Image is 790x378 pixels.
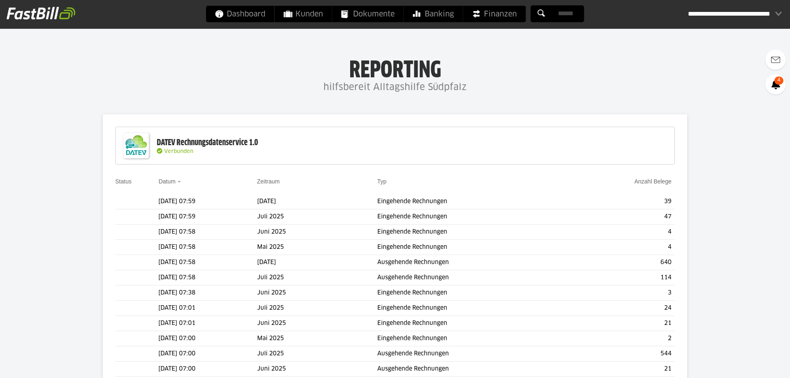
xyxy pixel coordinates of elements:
td: [DATE] 07:01 [158,316,257,331]
td: [DATE] 07:58 [158,225,257,240]
td: Mai 2025 [257,240,377,255]
img: DATEV-Datenservice Logo [120,129,153,162]
img: sort_desc.gif [177,181,183,183]
td: Eingehende Rechnungen [377,225,567,240]
a: Finanzen [463,6,526,22]
td: Ausgehende Rechnungen [377,270,567,285]
td: 21 [567,316,675,331]
td: Juli 2025 [257,301,377,316]
a: Banking [404,6,463,22]
td: [DATE] 07:59 [158,194,257,209]
td: [DATE] 07:58 [158,270,257,285]
td: Juli 2025 [257,270,377,285]
a: Status [115,178,132,185]
a: Dashboard [206,6,274,22]
td: Juli 2025 [257,209,377,225]
span: Kunden [284,6,323,22]
td: Eingehende Rechnungen [377,285,567,301]
h1: Reporting [82,58,708,79]
td: Eingehende Rechnungen [377,316,567,331]
td: [DATE] 07:59 [158,209,257,225]
td: 544 [567,346,675,362]
td: Ausgehende Rechnungen [377,346,567,362]
td: 39 [567,194,675,209]
a: 4 [765,74,786,95]
a: Anzahl Belege [634,178,671,185]
div: DATEV Rechnungsdatenservice 1.0 [157,137,258,148]
a: Kunden [275,6,332,22]
td: Mai 2025 [257,331,377,346]
td: 2 [567,331,675,346]
td: [DATE] 07:58 [158,240,257,255]
span: Finanzen [472,6,517,22]
td: 21 [567,362,675,377]
td: Ausgehende Rechnungen [377,255,567,270]
td: 3 [567,285,675,301]
img: fastbill_logo_white.png [7,7,75,20]
td: Juni 2025 [257,225,377,240]
span: Verbunden [164,149,193,154]
td: Eingehende Rechnungen [377,194,567,209]
td: Eingehende Rechnungen [377,301,567,316]
td: Eingehende Rechnungen [377,240,567,255]
span: 4 [774,77,783,85]
td: [DATE] 07:00 [158,346,257,362]
td: [DATE] 07:58 [158,255,257,270]
td: [DATE] 07:01 [158,301,257,316]
td: 4 [567,240,675,255]
td: Juli 2025 [257,346,377,362]
span: Dashboard [215,6,265,22]
td: Juni 2025 [257,316,377,331]
td: [DATE] 07:00 [158,331,257,346]
td: 114 [567,270,675,285]
td: 24 [567,301,675,316]
span: Dokumente [342,6,395,22]
td: 47 [567,209,675,225]
td: Eingehende Rechnungen [377,331,567,346]
td: Juni 2025 [257,285,377,301]
a: Dokumente [332,6,404,22]
td: [DATE] 07:00 [158,362,257,377]
a: Zeitraum [257,178,280,185]
a: Typ [377,178,387,185]
td: [DATE] [257,255,377,270]
td: [DATE] [257,194,377,209]
a: Datum [158,178,175,185]
td: Juni 2025 [257,362,377,377]
span: Banking [413,6,454,22]
td: Ausgehende Rechnungen [377,362,567,377]
td: Eingehende Rechnungen [377,209,567,225]
td: 4 [567,225,675,240]
td: 640 [567,255,675,270]
td: [DATE] 07:38 [158,285,257,301]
